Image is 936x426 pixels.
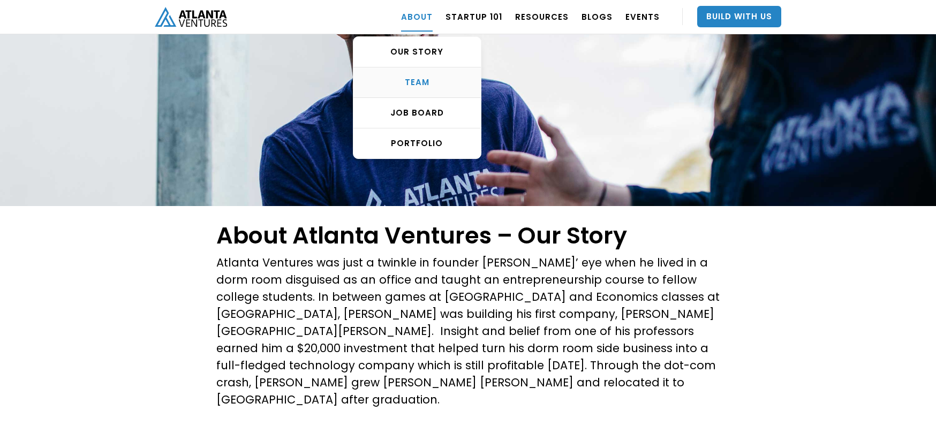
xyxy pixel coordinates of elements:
a: Job Board [353,98,481,128]
a: EVENTS [625,2,660,32]
a: PORTFOLIO [353,128,481,158]
div: Job Board [353,108,481,118]
a: RESOURCES [515,2,569,32]
a: Build With Us [697,6,781,27]
a: ABOUT [401,2,433,32]
div: PORTFOLIO [353,138,481,149]
h1: About Atlanta Ventures – Our Story [216,222,720,249]
a: TEAM [353,67,481,98]
a: Startup 101 [446,2,502,32]
a: OUR STORY [353,37,481,67]
div: OUR STORY [353,47,481,57]
div: TEAM [353,77,481,88]
a: BLOGS [582,2,613,32]
p: Atlanta Ventures was just a twinkle in founder [PERSON_NAME]’ eye when he lived in a dorm room di... [216,254,720,408]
